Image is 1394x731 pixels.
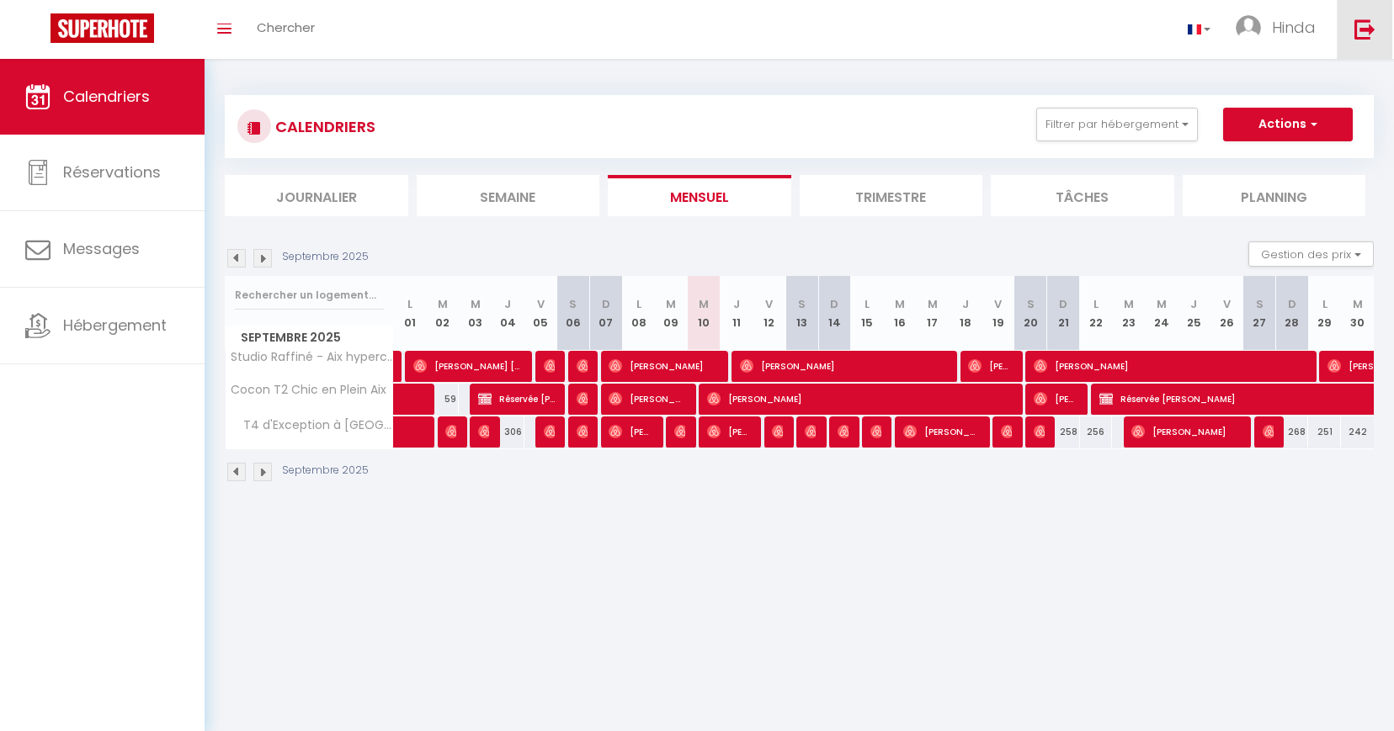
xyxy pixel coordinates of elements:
abbr: J [504,296,511,312]
h3: CALENDRIERS [271,108,375,146]
span: Hébergement [63,315,167,336]
th: 13 [785,276,818,351]
th: 28 [1275,276,1308,351]
th: 12 [753,276,785,351]
span: [PERSON_NAME] Del [PERSON_NAME] [903,416,980,448]
th: 21 [1047,276,1080,351]
abbr: D [602,296,610,312]
span: [PERSON_NAME] [577,350,588,382]
th: 09 [655,276,688,351]
span: [PERSON_NAME] [577,416,588,448]
abbr: V [994,296,1002,312]
abbr: L [636,296,641,312]
abbr: J [962,296,969,312]
span: Auri Va [870,416,881,448]
li: Mensuel [608,175,791,216]
th: 25 [1178,276,1210,351]
abbr: L [865,296,870,312]
span: Réservations [63,162,161,183]
span: [PERSON_NAME] [707,383,1014,415]
span: [PERSON_NAME] [1131,416,1241,448]
p: Septembre 2025 [282,249,369,265]
div: 251 [1308,416,1341,448]
th: 06 [557,276,590,351]
img: ... [1236,15,1261,40]
span: [PERSON_NAME] [478,416,489,448]
span: [PERSON_NAME] [968,350,1012,382]
th: 04 [492,276,524,351]
span: [PERSON_NAME] [PERSON_NAME] [413,350,523,382]
abbr: D [1288,296,1296,312]
th: 17 [917,276,950,351]
abbr: M [438,296,448,312]
span: [PERSON_NAME] [609,383,685,415]
div: 268 [1275,416,1308,448]
span: Calendriers [63,86,150,107]
th: 18 [949,276,982,351]
button: Ouvrir le widget de chat LiveChat [13,7,64,57]
abbr: S [1256,296,1264,312]
th: 15 [851,276,884,351]
img: logout [1354,19,1375,40]
span: [PERSON_NAME] [544,416,555,448]
span: [PERSON_NAME] [674,416,685,448]
div: 306 [492,416,524,448]
th: 08 [622,276,655,351]
span: [PERSON_NAME] [838,416,849,448]
span: [PERSON_NAME] [1034,416,1045,448]
img: Super Booking [51,13,154,43]
abbr: V [765,296,773,312]
th: 27 [1243,276,1276,351]
th: 16 [884,276,917,351]
li: Semaine [417,175,600,216]
span: [DEMOGRAPHIC_DATA][PERSON_NAME] [577,383,588,415]
abbr: M [1353,296,1363,312]
button: Filtrer par hébergement [1036,108,1198,141]
span: [PERSON_NAME] [1034,350,1307,382]
abbr: M [471,296,481,312]
th: 10 [688,276,721,351]
abbr: D [1059,296,1067,312]
span: [PERSON_NAME] [445,416,456,448]
div: 242 [1341,416,1374,448]
div: 256 [1080,416,1113,448]
th: 22 [1080,276,1113,351]
li: Tâches [991,175,1174,216]
span: Messages [63,238,140,259]
abbr: L [1322,296,1327,312]
span: Chercher [257,19,315,36]
th: 07 [589,276,622,351]
th: 02 [426,276,459,351]
abbr: L [407,296,412,312]
abbr: M [1157,296,1167,312]
abbr: D [830,296,838,312]
th: 05 [524,276,557,351]
span: Studio Raffiné - Aix hypercentre [228,351,396,363]
abbr: M [895,296,905,312]
th: 30 [1341,276,1374,351]
th: 01 [394,276,427,351]
span: [PERSON_NAME] [609,350,718,382]
span: [PERSON_NAME] [772,416,783,448]
th: 14 [818,276,851,351]
li: Planning [1183,175,1366,216]
span: [PERSON_NAME] [1001,416,1012,448]
span: [PERSON_NAME] [740,350,948,382]
abbr: J [1190,296,1197,312]
button: Gestion des prix [1248,241,1374,267]
abbr: S [569,296,577,312]
span: Septembre 2025 [226,326,393,350]
th: 23 [1112,276,1145,351]
input: Rechercher un logement... [235,280,384,310]
li: Journalier [225,175,408,216]
th: 03 [459,276,492,351]
abbr: M [1124,296,1134,312]
span: [PERSON_NAME] [544,350,555,382]
abbr: S [1027,296,1035,312]
span: Cocon T2 Chic en Plein Aix [228,384,386,396]
th: 29 [1308,276,1341,351]
th: 19 [982,276,1014,351]
abbr: M [699,296,709,312]
abbr: S [798,296,806,312]
li: Trimestre [800,175,983,216]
